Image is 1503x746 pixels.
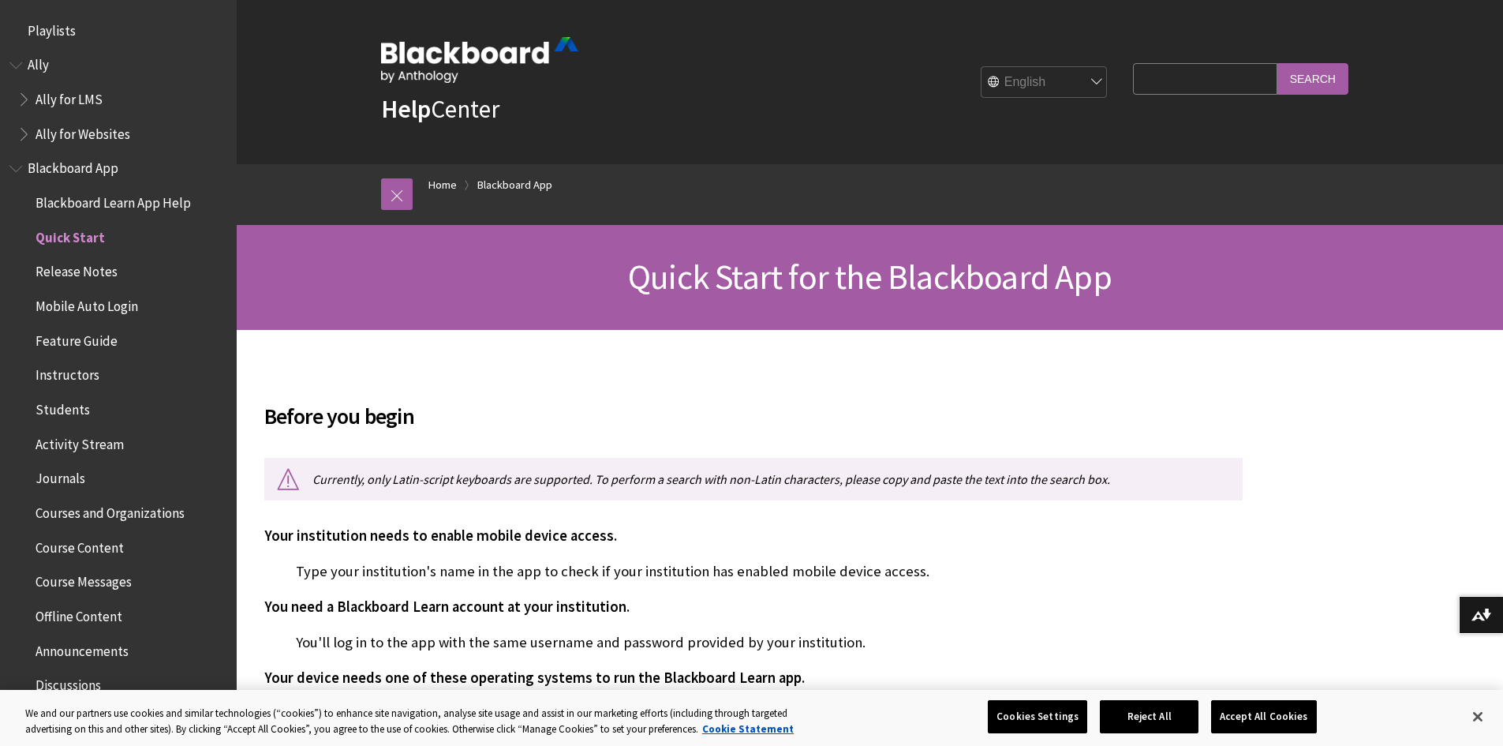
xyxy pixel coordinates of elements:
span: Courses and Organizations [36,500,185,521]
span: Quick Start [36,224,105,246]
span: Playlists [28,17,76,39]
span: Mobile Auto Login [36,293,138,314]
a: HelpCenter [381,93,499,125]
strong: Help [381,93,431,125]
button: Close [1460,699,1495,734]
span: Your institution needs to enable mobile device access. [264,527,617,545]
span: Activity Stream [36,431,124,452]
span: Instructors [36,362,99,384]
span: Ally for LMS [36,86,103,107]
p: Currently, only Latin-script keyboards are supported. To perform a search with non-Latin characte... [264,458,1243,500]
p: You'll log in to the app with the same username and password provided by your institution. [264,632,1243,653]
button: Cookies Settings [988,700,1087,733]
p: Type your institution's name in the app to check if your institution has enabled mobile device ac... [264,561,1243,582]
span: Release Notes [36,259,118,280]
nav: Book outline for Playlists [9,17,227,44]
span: Course Content [36,534,124,556]
span: Feature Guide [36,328,118,349]
span: Your device needs one of these operating systems to run the Blackboard Learn app. [264,669,805,687]
img: Blackboard by Anthology [381,37,578,83]
span: Quick Start for the Blackboard App [628,255,1112,298]
input: Search [1277,63,1348,94]
span: Blackboard App [28,156,118,177]
a: Home [428,175,457,195]
span: Before you begin [264,399,1243,433]
span: Offline Content [36,603,122,624]
a: Blackboard App [477,175,552,195]
span: Students [36,396,90,418]
span: Announcements [36,638,129,659]
div: We and our partners use cookies and similar technologies (“cookies”) to enhance site navigation, ... [25,706,827,737]
span: Ally [28,52,49,73]
span: Ally for Websites [36,121,130,142]
span: Blackboard Learn App Help [36,189,191,211]
nav: Book outline for Anthology Ally Help [9,52,227,148]
span: Journals [36,466,85,487]
select: Site Language Selector [981,67,1108,99]
a: More information about your privacy, opens in a new tab [702,722,794,736]
button: Reject All [1100,700,1198,733]
span: Course Messages [36,569,132,590]
span: You need a Blackboard Learn account at your institution. [264,598,630,616]
span: Discussions [36,672,101,693]
button: Accept All Cookies [1211,700,1316,733]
